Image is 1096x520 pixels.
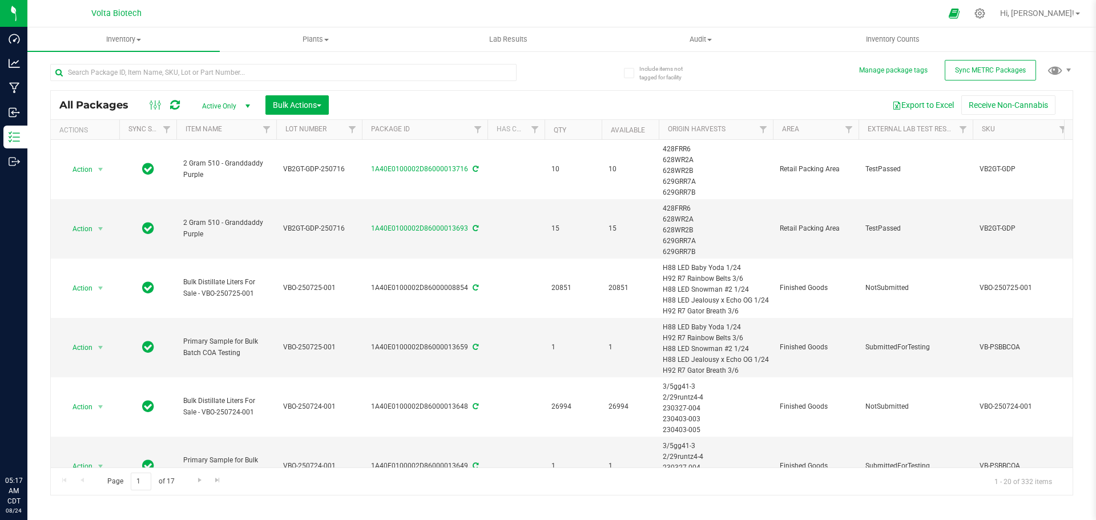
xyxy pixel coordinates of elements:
[487,120,545,140] th: Has COA
[471,284,478,292] span: Sync from Compliance System
[62,458,93,474] span: Action
[554,126,566,134] a: Qty
[551,461,595,471] span: 1
[371,224,468,232] a: 1A40E0100002D86000013693
[851,34,935,45] span: Inventory Counts
[471,402,478,410] span: Sync from Compliance System
[980,164,1066,175] span: VB2GT-GDP
[663,284,769,295] div: H88 LED Snowman #2 1/24
[62,162,93,178] span: Action
[62,340,93,356] span: Action
[551,164,595,175] span: 10
[471,343,478,351] span: Sync from Compliance System
[412,27,605,51] a: Lab Results
[91,9,142,18] span: Volta Biotech
[973,8,987,19] div: Manage settings
[980,283,1066,293] span: VBO-250725-001
[551,342,595,353] span: 1
[94,221,108,237] span: select
[551,401,595,412] span: 26994
[945,60,1036,80] button: Sync METRC Packages
[609,401,652,412] span: 26994
[663,322,769,333] div: H88 LED Baby Yoda 1/24
[9,58,20,69] inline-svg: Analytics
[754,120,773,139] a: Filter
[663,462,769,473] div: 230327-004
[663,187,769,198] div: 629GRR7B
[663,144,769,155] div: 428FRR6
[62,280,93,296] span: Action
[183,455,269,477] span: Primary Sample for Bulk Batch COA Testing
[609,223,652,234] span: 15
[59,99,140,111] span: All Packages
[954,120,973,139] a: Filter
[609,461,652,471] span: 1
[94,458,108,474] span: select
[980,342,1066,353] span: VB-PSBBCOA
[360,401,489,412] div: 1A40E0100002D86000013648
[663,306,769,317] div: H92 R7 Gator Breath 3/6
[868,125,957,133] a: External Lab Test Result
[142,339,154,355] span: In Sync
[663,225,769,236] div: 628WR2B
[797,27,989,51] a: Inventory Counts
[663,236,769,247] div: 629GRR7A
[780,223,852,234] span: Retail Packing Area
[663,403,769,414] div: 230327-004
[131,473,151,490] input: 1
[780,164,852,175] span: Retail Packing Area
[663,295,769,306] div: H88 LED Jealousy x Echo OG 1/24
[50,64,517,81] input: Search Package ID, Item Name, SKU, Lot or Part Number...
[611,126,645,134] a: Available
[605,34,796,45] span: Audit
[780,461,852,471] span: Finished Goods
[663,392,769,403] div: 2/29runtz4-4
[980,223,1066,234] span: VB2GT-GDP
[663,354,769,365] div: H88 LED Jealousy x Echo OG 1/24
[663,166,769,176] div: 628WR2B
[985,473,1061,490] span: 1 - 20 of 332 items
[982,125,995,133] a: SKU
[98,473,184,490] span: Page of 17
[360,342,489,353] div: 1A40E0100002D86000013659
[183,158,269,180] span: 2 Gram 510 - Granddaddy Purple
[9,107,20,118] inline-svg: Inbound
[360,283,489,293] div: 1A40E0100002D86000008854
[283,223,355,234] span: VB2GT-GDP-250716
[865,223,966,234] span: TestPassed
[663,414,769,425] div: 230403-003
[663,441,769,452] div: 3/5gg41-3
[191,473,208,488] a: Go to the next page
[94,340,108,356] span: select
[663,247,769,257] div: 629GRR7B
[142,220,154,236] span: In Sync
[526,120,545,139] a: Filter
[265,95,329,115] button: Bulk Actions
[551,223,595,234] span: 15
[360,461,489,471] div: 1A40E0100002D86000013649
[142,458,154,474] span: In Sync
[471,224,478,232] span: Sync from Compliance System
[158,120,176,139] a: Filter
[471,165,478,173] span: Sync from Compliance System
[663,452,769,462] div: 2/29runtz4-4
[142,280,154,296] span: In Sync
[609,164,652,175] span: 10
[780,401,852,412] span: Finished Goods
[1054,120,1073,139] a: Filter
[209,473,226,488] a: Go to the last page
[142,398,154,414] span: In Sync
[1000,9,1074,18] span: Hi, [PERSON_NAME]!
[663,176,769,187] div: 629GRR7A
[609,283,652,293] span: 20851
[62,221,93,237] span: Action
[283,342,355,353] span: VBO-250725-001
[663,214,769,225] div: 628WR2A
[605,27,797,51] a: Audit
[62,399,93,415] span: Action
[273,100,321,110] span: Bulk Actions
[865,164,966,175] span: TestPassed
[782,125,799,133] a: Area
[663,273,769,284] div: H92 R7 Rainbow Belts 3/6
[94,399,108,415] span: select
